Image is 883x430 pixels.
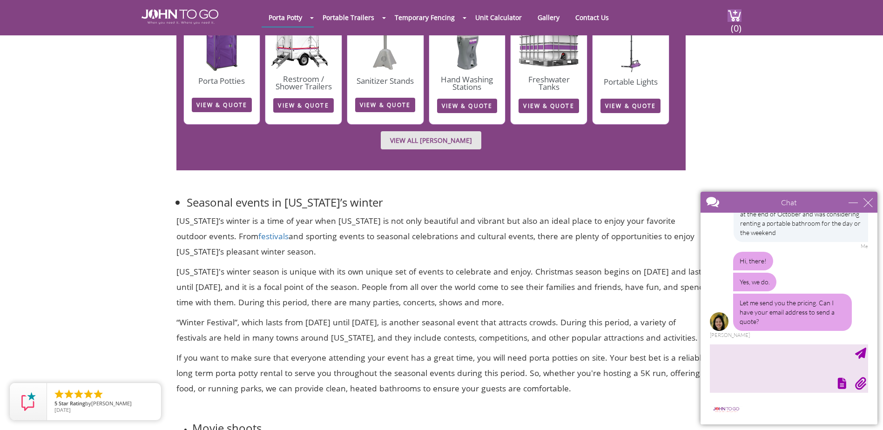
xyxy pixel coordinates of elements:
li:  [73,389,84,400]
a: Hand Washing Stations [441,74,493,92]
p: [US_STATE]’s winter is a time of year when [US_STATE] is not only beautiful and vibrant but also ... [176,213,707,259]
a: VIEW & QUOTE [355,98,415,112]
a: Unit Calculator [468,8,529,27]
span: Star Rating [59,400,85,407]
img: fresh-water-tank.png.webp [517,5,580,70]
p: [US_STATE]'s winter season is unique with its own unique set of events to celebrate and enjoy. Ch... [176,264,707,310]
a: Temporary Fencing [388,8,462,27]
a: Sanitizer Stands [357,75,414,86]
a: Restroom / Shower Trailers [276,74,332,92]
img: construction-unit.jpg.webp [204,16,239,72]
a: Porta Potty [262,8,309,27]
span: by [54,401,154,407]
iframe: Live Chat Box [695,186,883,430]
a: VIEW & QUOTE [192,98,252,112]
a: VIEW ALL [PERSON_NAME] [381,131,481,149]
a: Contact Us [568,8,616,27]
span: [PERSON_NAME] [91,400,132,407]
a: VIEW & QUOTE [600,99,661,113]
span: (0) [730,14,741,34]
img: cart a [728,9,741,22]
span: 5 [54,400,57,407]
h3: Seasonal events in [US_STATE]’s winter [187,180,707,208]
li:  [63,389,74,400]
img: Review Rating [19,392,38,411]
a: Freshwater Tanks [528,74,570,92]
img: HWS.jpg.webp [449,14,485,70]
a: Portable Lights [604,76,658,87]
img: JOHN to go [142,9,218,24]
p: “Winter Festival”, which lasts from [DATE] until [DATE], is another seasonal event that attracts ... [176,315,707,345]
a: Portable Trailers [316,8,381,27]
li:  [93,389,104,400]
a: Porta Potties [198,75,245,86]
li:  [54,389,65,400]
img: JTG-ProPower-Light-1.jpg.webp [611,14,651,73]
p: If you want to make sure that everyone attending your event has a great time, you will need porta... [176,350,707,396]
span: [DATE] [54,406,71,413]
img: FSS.jpg.webp [370,16,401,72]
a: VIEW & QUOTE [273,98,333,113]
a: festivals [258,230,289,242]
a: Gallery [531,8,566,27]
a: VIEW & QUOTE [437,99,497,113]
a: VIEW & QUOTE [519,99,579,113]
li:  [83,389,94,400]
